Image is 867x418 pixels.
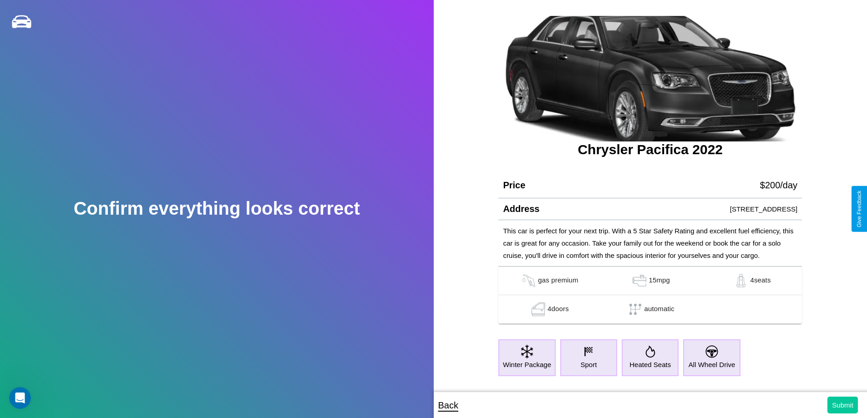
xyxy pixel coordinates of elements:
[760,177,797,193] p: $ 200 /day
[498,142,802,157] h3: Chrysler Pacifica 2022
[644,302,674,316] p: automatic
[538,274,578,287] p: gas premium
[750,274,771,287] p: 4 seats
[520,274,538,287] img: gas
[9,387,31,409] iframe: Intercom live chat
[503,204,539,214] h4: Address
[438,397,458,413] p: Back
[732,274,750,287] img: gas
[689,358,735,371] p: All Wheel Drive
[498,267,802,324] table: simple table
[730,203,797,215] p: [STREET_ADDRESS]
[856,191,862,227] div: Give Feedback
[503,180,525,191] h4: Price
[503,225,797,262] p: This car is perfect for your next trip. With a 5 Star Safety Rating and excellent fuel efficiency...
[529,302,548,316] img: gas
[827,397,858,413] button: Submit
[649,274,670,287] p: 15 mpg
[630,274,649,287] img: gas
[580,358,597,371] p: Sport
[629,358,671,371] p: Heated Seats
[74,198,360,219] h2: Confirm everything looks correct
[548,302,569,316] p: 4 doors
[503,358,551,371] p: Winter Package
